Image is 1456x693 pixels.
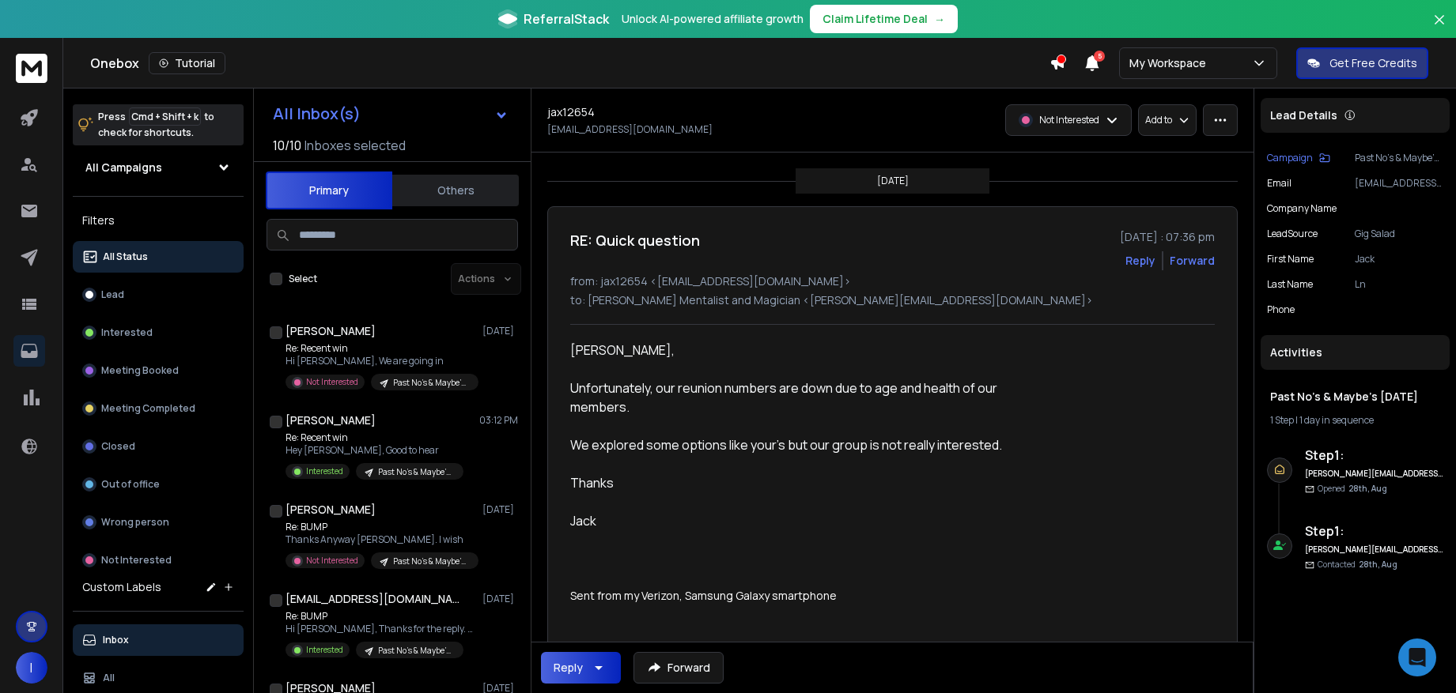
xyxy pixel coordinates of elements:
[554,660,583,676] div: Reply
[286,533,475,546] p: Thanks Anyway [PERSON_NAME]. I wish
[1355,152,1443,164] p: Past No's & Maybe's [DATE]
[524,9,609,28] span: ReferralStack
[260,98,521,130] button: All Inbox(s)
[570,379,1032,416] div: Unfortunately, our reunion numbers are down due to age and health of our members.
[304,136,406,155] h3: Inboxes selected
[73,279,244,311] button: Lead
[1270,414,1440,427] div: |
[1270,107,1337,123] p: Lead Details
[1355,177,1443,190] p: [EMAIL_ADDRESS][DOMAIN_NAME]
[1398,638,1436,676] div: Open Intercom Messenger
[1305,446,1443,465] h6: Step 1 :
[101,478,160,491] p: Out of office
[1355,278,1443,291] p: Ln
[1120,229,1215,245] p: [DATE] : 07:36 pm
[392,173,519,208] button: Others
[570,292,1215,308] p: to: [PERSON_NAME] Mentalist and Magician <[PERSON_NAME][EMAIL_ADDRESS][DOMAIN_NAME]>
[570,229,700,251] h1: RE: Quick question
[479,414,518,427] p: 03:12 PM
[1094,51,1105,62] span: 5
[306,644,343,656] p: Interested
[273,136,301,155] span: 10 / 10
[98,109,214,141] p: Press to check for shortcuts.
[482,593,518,605] p: [DATE]
[286,610,475,623] p: Re: BUMP
[1318,559,1397,571] p: Contacted
[101,364,179,377] p: Meeting Booked
[103,250,148,263] p: All Status
[570,273,1215,289] p: from: jax12654 <[EMAIL_ADDRESS][DOMAIN_NAME]>
[570,435,1032,454] div: We explored some options like your's but our group is not really interested.
[547,104,595,120] h1: jax12654
[1318,483,1387,495] p: Opened
[570,341,1032,360] div: [PERSON_NAME],
[1329,55,1417,71] p: Get Free Credits
[73,209,244,232] h3: Filters
[1355,253,1443,266] p: Jack
[1305,468,1443,480] h6: [PERSON_NAME][EMAIL_ADDRESS][DOMAIN_NAME]
[286,342,475,355] p: Re: Recent win
[286,444,463,457] p: Hey [PERSON_NAME], Good to hear
[547,123,713,136] p: [EMAIL_ADDRESS][DOMAIN_NAME]
[1305,544,1443,556] h6: [PERSON_NAME][EMAIL_ADDRESS][DOMAIN_NAME]
[570,473,1032,492] div: Thanks
[90,52,1049,74] div: Onebox
[877,175,909,187] p: [DATE]
[73,431,244,462] button: Closed
[1359,559,1397,570] span: 28th, Aug
[286,355,475,367] p: Hi [PERSON_NAME], We are going in
[1267,303,1295,316] p: Phone
[482,325,518,337] p: [DATE]
[541,652,621,684] button: Reply
[286,431,463,444] p: Re: Recent win
[286,502,376,518] h1: [PERSON_NAME]
[1261,335,1450,370] div: Activities
[1267,152,1313,164] p: Campaign
[1299,413,1374,427] span: 1 day in sequence
[101,440,135,453] p: Closed
[306,555,358,567] p: Not Interested
[570,511,1032,530] div: Jack
[73,317,244,348] button: Interested
[149,52,225,74] button: Tutorial
[306,465,343,477] p: Interested
[101,516,169,529] p: Wrong person
[1267,253,1314,266] p: First Name
[1429,9,1450,47] button: Close banner
[1270,389,1440,405] h1: Past No's & Maybe's [DATE]
[1348,483,1387,494] span: 28th, Aug
[393,556,469,567] p: Past No's & Maybe's [DATE]
[482,503,518,516] p: [DATE]
[286,521,475,533] p: Re: BUMP
[1270,413,1294,427] span: 1 Step
[73,241,244,273] button: All Status
[73,469,244,500] button: Out of office
[101,402,195,415] p: Meeting Completed
[1267,278,1313,291] p: Last Name
[570,587,1032,604] div: Sent from my Verizon, Samsung Galaxy smartphone
[1170,253,1215,269] div: Forward
[273,106,361,122] h1: All Inbox(s)
[286,623,475,635] p: Hi [PERSON_NAME], Thanks for the reply. We
[16,652,47,684] button: I
[73,544,244,576] button: Not Interested
[1355,228,1443,240] p: Gig Salad
[1267,152,1330,164] button: Campaign
[1267,202,1337,215] p: Company Name
[73,393,244,424] button: Meeting Completed
[393,377,469,389] p: Past No's & Maybe's [DATE]
[1267,177,1291,190] p: Email
[266,171,392,209] button: Primary
[73,624,244,656] button: Inbox
[103,672,115,684] p: All
[101,554,172,567] p: Not Interested
[1305,522,1443,540] h6: Step 1 :
[1039,114,1099,126] p: Not Interested
[101,288,124,301] p: Lead
[82,579,161,595] h3: Custom Labels
[306,376,358,388] p: Not Interested
[101,326,153,339] p: Interested
[934,11,945,27] span: →
[73,355,244,386] button: Meeting Booked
